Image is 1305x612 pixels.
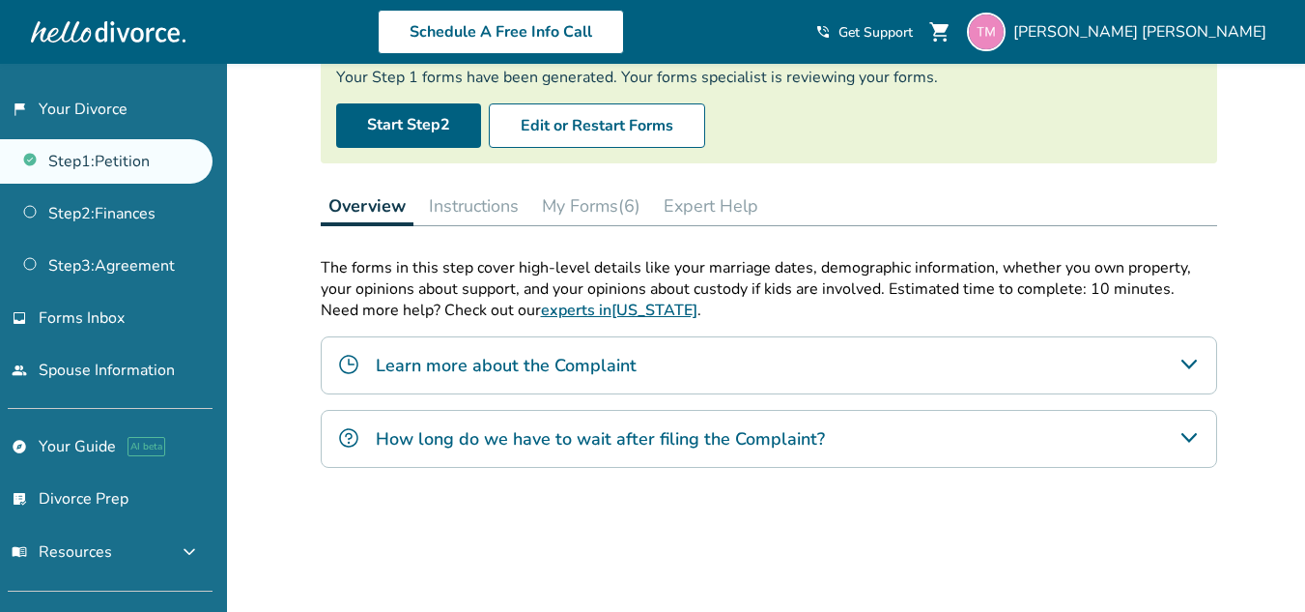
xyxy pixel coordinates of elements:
img: How long do we have to wait after filing the Complaint? [337,426,360,450]
span: list_alt_check [12,491,27,507]
span: AI beta [128,437,165,456]
span: Get Support [838,23,913,42]
span: explore [12,439,27,454]
span: people [12,363,27,378]
button: Expert Help [656,187,766,225]
button: My Forms(6) [534,187,648,225]
a: experts in[US_STATE] [541,300,697,321]
span: flag_2 [12,102,27,117]
button: Instructions [421,187,526,225]
p: Need more help? Check out our . [321,300,1217,321]
div: Learn more about the Complaint [321,336,1217,394]
span: menu_book [12,544,27,560]
button: Edit or Restart Forms [489,103,705,148]
button: Overview [321,187,413,226]
span: [PERSON_NAME] [PERSON_NAME] [1013,21,1274,43]
a: phone_in_talkGet Support [815,23,913,42]
div: Your Step 1 forms have been generated. Your forms specialist is reviewing your forms. [336,67,1202,88]
h4: Learn more about the Complaint [376,353,637,378]
span: Forms Inbox [39,307,125,329]
a: Schedule A Free Info Call [378,10,624,54]
span: expand_more [178,540,201,564]
div: How long do we have to wait after filing the Complaint? [321,410,1217,468]
p: The forms in this step cover high-level details like your marriage dates, demographic information... [321,257,1217,300]
img: tangiem73@gmail.com [967,13,1006,51]
span: phone_in_talk [815,24,831,40]
span: shopping_cart [928,20,951,44]
img: Learn more about the Complaint [337,353,360,376]
h4: How long do we have to wait after filing the Complaint? [376,426,825,452]
a: Start Step2 [336,103,481,148]
span: inbox [12,310,27,326]
span: Resources [12,541,112,563]
iframe: Chat Widget [1208,519,1305,612]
